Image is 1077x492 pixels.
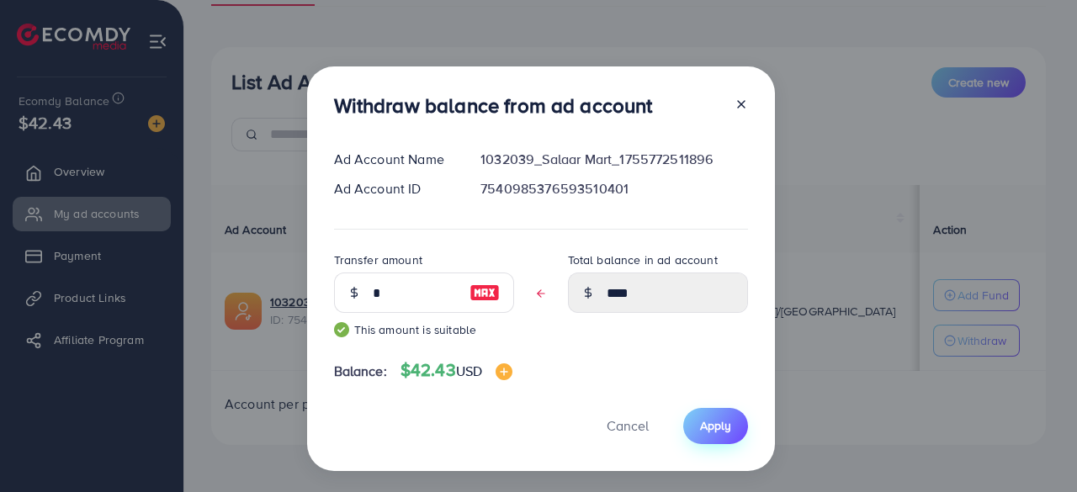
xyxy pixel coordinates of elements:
div: 7540985376593510401 [467,179,761,198]
iframe: Chat [1005,416,1064,479]
small: This amount is suitable [334,321,514,338]
button: Cancel [586,408,670,444]
label: Total balance in ad account [568,251,718,268]
h3: Withdraw balance from ad account [334,93,653,118]
img: image [496,363,512,380]
span: Cancel [607,416,649,435]
label: Transfer amount [334,251,422,268]
button: Apply [683,408,748,444]
span: Balance: [334,362,387,381]
img: image [470,283,500,303]
div: Ad Account ID [321,179,468,198]
div: 1032039_Salaar Mart_1755772511896 [467,150,761,169]
div: Ad Account Name [321,150,468,169]
span: USD [456,362,482,380]
h4: $42.43 [401,360,512,381]
span: Apply [700,417,731,434]
img: guide [334,322,349,337]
